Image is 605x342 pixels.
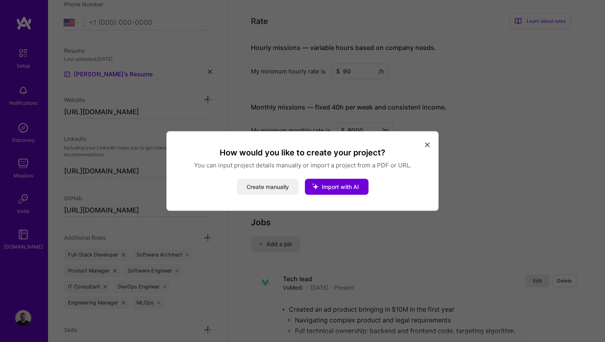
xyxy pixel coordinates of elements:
p: You can input project details manually or import a project from a PDF or URL. [176,161,429,169]
h3: How would you like to create your project? [176,147,429,158]
i: icon StarsWhite [305,176,326,197]
i: icon Close [425,142,430,147]
span: Import with AI [322,183,359,190]
button: Import with AI [305,179,369,195]
div: modal [166,131,439,211]
button: Create manually [237,179,298,195]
